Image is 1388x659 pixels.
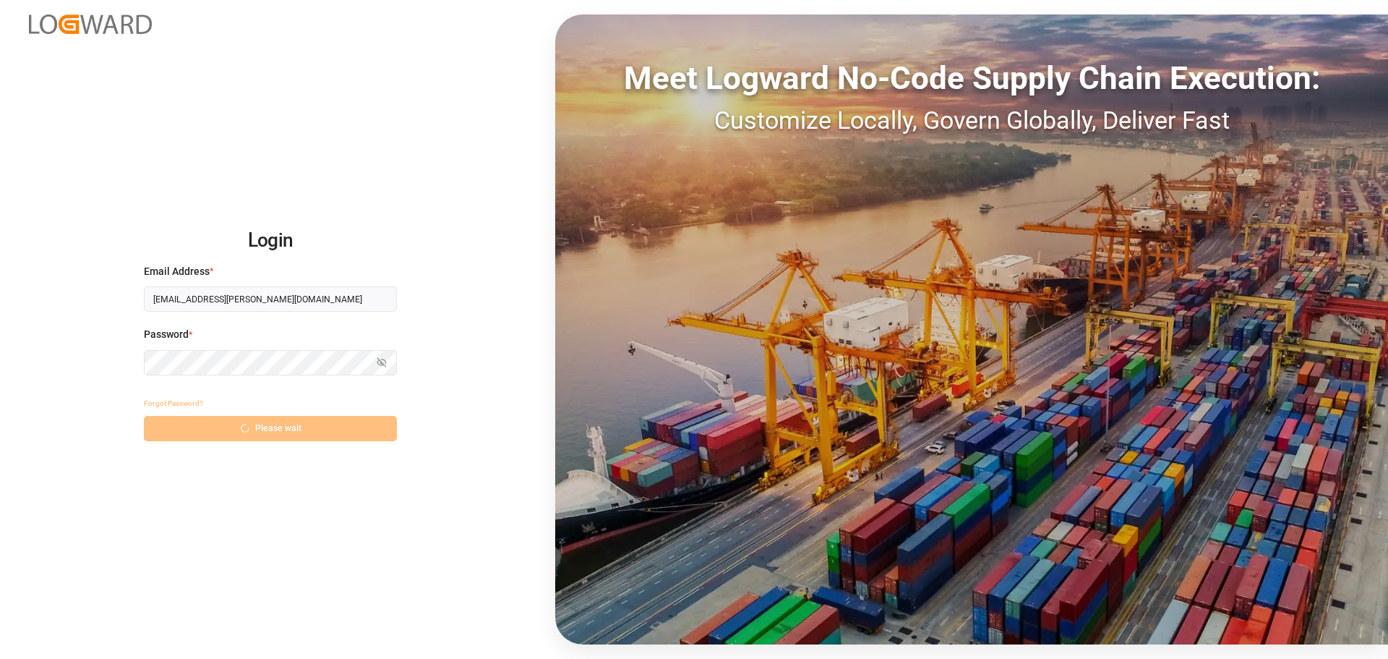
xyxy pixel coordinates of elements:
input: Enter your email [144,286,397,312]
h2: Login [144,218,397,264]
img: Logward_new_orange.png [29,14,152,34]
div: Customize Locally, Govern Globally, Deliver Fast [555,102,1388,139]
div: Meet Logward No-Code Supply Chain Execution: [555,54,1388,102]
span: Email Address [144,264,210,279]
span: Password [144,327,189,342]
